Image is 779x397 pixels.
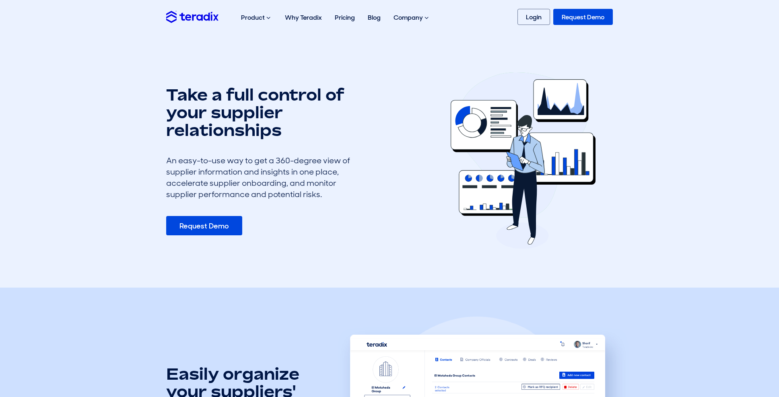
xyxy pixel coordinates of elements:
a: Login [517,9,550,25]
a: Request Demo [553,9,613,25]
a: Request Demo [166,216,242,235]
div: An easy-to-use way to get a 360-degree view of supplier information and insights in one place, ac... [166,155,359,200]
img: Teradix logo [166,11,218,23]
h1: Take a full control of your supplier relationships [166,86,359,139]
a: Pricing [328,5,361,30]
div: Company [387,5,437,31]
img: erfx feature [451,72,596,249]
div: Product [235,5,278,31]
a: Blog [361,5,387,30]
a: Why Teradix [278,5,328,30]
